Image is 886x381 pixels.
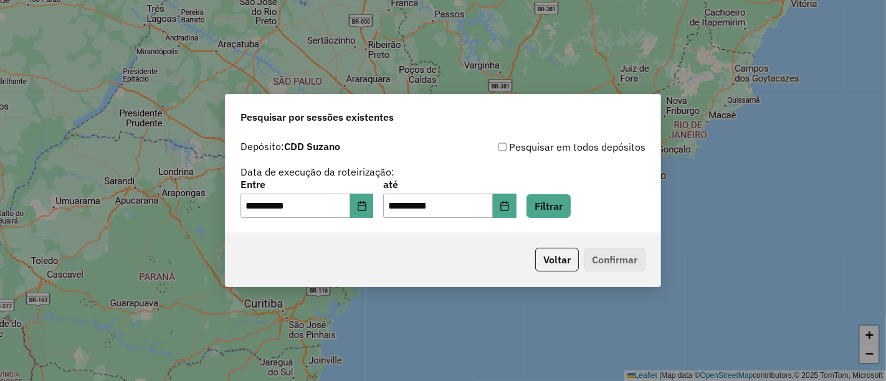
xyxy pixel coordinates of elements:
strong: CDD Suzano [284,140,340,153]
label: Entre [241,177,373,192]
button: Choose Date [350,194,374,219]
label: até [383,177,516,192]
label: Depósito: [241,139,340,154]
span: Pesquisar por sessões existentes [241,110,394,125]
button: Voltar [535,248,579,271]
button: Choose Date [493,194,517,219]
div: Pesquisar em todos depósitos [443,139,645,154]
label: Data de execução da roteirização: [241,164,394,179]
button: Filtrar [526,194,571,218]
